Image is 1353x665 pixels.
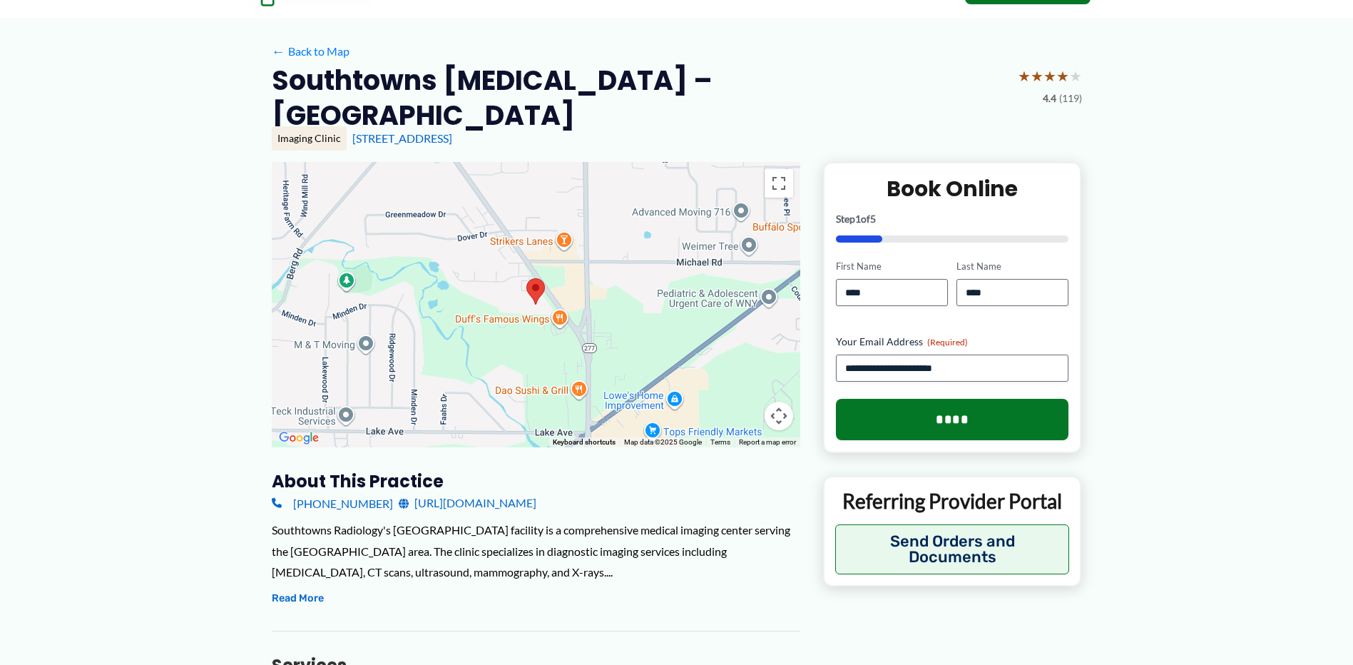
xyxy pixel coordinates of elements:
[765,402,793,430] button: Map camera controls
[927,337,968,347] span: (Required)
[272,590,324,607] button: Read More
[765,169,793,198] button: Toggle fullscreen view
[272,44,285,58] span: ←
[1056,63,1069,89] span: ★
[835,488,1070,514] p: Referring Provider Portal
[1069,63,1082,89] span: ★
[1018,63,1031,89] span: ★
[836,214,1069,224] p: Step of
[836,175,1069,203] h2: Book Online
[835,524,1070,574] button: Send Orders and Documents
[272,41,349,62] a: ←Back to Map
[1031,63,1043,89] span: ★
[870,213,876,225] span: 5
[836,260,948,273] label: First Name
[399,492,536,514] a: [URL][DOMAIN_NAME]
[1059,89,1082,108] span: (119)
[352,131,452,145] a: [STREET_ADDRESS]
[836,335,1069,349] label: Your Email Address
[272,492,393,514] a: [PHONE_NUMBER]
[1043,89,1056,108] span: 4.4
[739,438,796,446] a: Report a map error
[272,63,1006,133] h2: Southtowns [MEDICAL_DATA] – [GEOGRAPHIC_DATA]
[275,429,322,447] img: Google
[1043,63,1056,89] span: ★
[553,437,616,447] button: Keyboard shortcuts
[275,429,322,447] a: Open this area in Google Maps (opens a new window)
[272,470,800,492] h3: About this practice
[710,438,730,446] a: Terms (opens in new tab)
[272,126,347,151] div: Imaging Clinic
[956,260,1068,273] label: Last Name
[624,438,702,446] span: Map data ©2025 Google
[855,213,861,225] span: 1
[272,519,800,583] div: Southtowns Radiology's [GEOGRAPHIC_DATA] facility is a comprehensive medical imaging center servi...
